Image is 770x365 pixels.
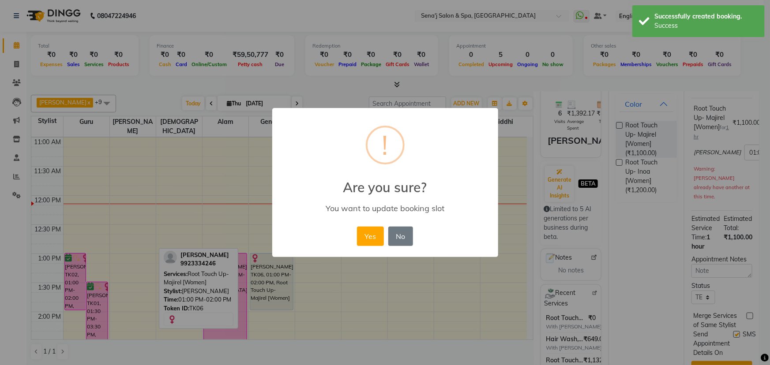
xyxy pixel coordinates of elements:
button: Yes [357,227,384,246]
div: ! [382,127,388,163]
button: No [388,227,413,246]
div: Successfully created booking. [654,12,758,21]
div: You want to update booking slot [285,203,485,213]
div: Success [654,21,758,30]
h2: Are you sure? [272,169,498,195]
